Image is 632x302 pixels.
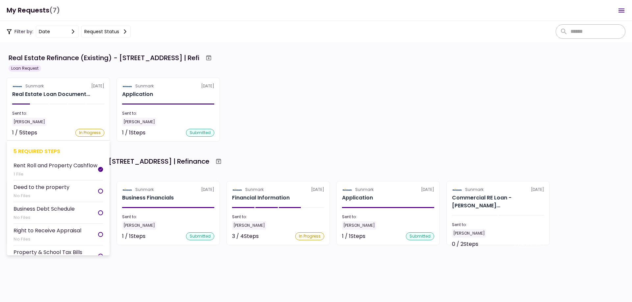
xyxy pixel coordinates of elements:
[81,26,131,37] button: Request status
[13,147,103,155] div: 5 required steps
[36,26,79,37] button: date
[465,187,484,193] div: Sunmark
[12,110,104,116] div: Sent to:
[13,193,69,199] div: No Files
[295,232,324,240] div: In Progress
[12,90,90,98] div: Real Estate Loan Documents (Refinance)
[9,53,199,63] div: Real Estate Refinance (Existing) - [STREET_ADDRESS] | Refi
[452,240,478,248] div: 0 / 2 Steps
[213,155,224,167] button: Archive workflow
[232,194,290,202] h2: Financial Information
[13,171,97,177] div: 1 File
[7,26,131,37] div: Filter by:
[232,232,259,240] div: 3 / 4 Steps
[49,4,60,17] span: (7)
[13,161,97,170] div: Rent Roll and Property Cashflow
[122,187,133,193] img: Partner logo
[232,221,266,230] div: [PERSON_NAME]
[12,129,37,137] div: 1 / 5 Steps
[122,221,156,230] div: [PERSON_NAME]
[122,83,133,89] img: Partner logo
[342,232,365,240] div: 1 / 1 Steps
[13,214,75,221] div: No Files
[13,236,81,243] div: No Files
[355,187,374,193] div: Sunmark
[514,240,544,248] div: Not started
[406,232,434,240] div: submitted
[75,129,104,137] div: In Progress
[7,4,60,17] h1: My Requests
[25,83,44,89] div: Sunmark
[12,83,104,89] div: [DATE]
[342,221,376,230] div: [PERSON_NAME]
[122,110,214,116] div: Sent to:
[122,118,156,126] div: [PERSON_NAME]
[122,194,174,202] h2: Business Financials
[452,187,462,193] img: Partner logo
[232,214,324,220] div: Sent to:
[342,187,353,193] img: Partner logo
[232,187,243,193] img: Partner logo
[12,83,23,89] img: Partner logo
[122,214,214,220] div: Sent to:
[135,83,154,89] div: Sunmark
[232,187,324,193] div: [DATE]
[122,90,153,98] h2: Application
[12,118,46,126] div: [PERSON_NAME]
[452,187,544,193] div: [DATE]
[203,52,215,64] button: Archive workflow
[39,28,50,35] div: date
[614,3,629,18] button: Open menu
[13,248,82,256] div: Property & School Tax Bills
[13,226,81,235] div: Right to Receive Appraisal
[122,187,214,193] div: [DATE]
[122,129,145,137] div: 1 / 1 Steps
[13,205,75,213] div: Business Debt Schedule
[342,214,434,220] div: Sent to:
[122,232,145,240] div: 1 / 1 Steps
[342,194,373,202] h2: Application
[452,229,486,238] div: [PERSON_NAME]
[452,222,544,228] div: Sent to:
[122,83,214,89] div: [DATE]
[13,183,69,191] div: Deed to the property
[452,194,544,210] div: Commercial RE Loan - Borrower Background
[9,65,41,72] div: Loan Request
[186,129,214,137] div: submitted
[186,232,214,240] div: submitted
[342,187,434,193] div: [DATE]
[135,187,154,193] div: Sunmark
[245,187,264,193] div: Sunmark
